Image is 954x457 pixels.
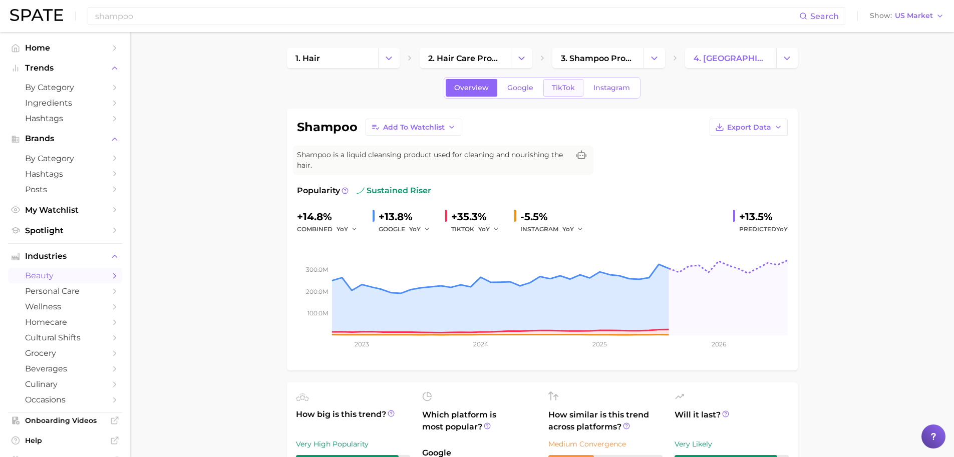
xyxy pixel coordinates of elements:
span: TikTok [552,84,575,92]
a: by Category [8,151,122,166]
span: Export Data [727,123,771,132]
tspan: 2025 [592,340,607,348]
a: TikTok [543,79,583,97]
span: 3. shampoo products [561,54,635,63]
a: culinary [8,376,122,392]
span: beverages [25,364,105,373]
button: ShowUS Market [867,10,946,23]
span: Google [507,84,533,92]
div: Very Likely [675,438,789,450]
span: YoY [562,225,574,233]
button: Change Category [776,48,798,68]
a: Instagram [585,79,639,97]
a: Hashtags [8,111,122,126]
button: Add to Watchlist [366,119,461,136]
span: culinary [25,379,105,389]
a: 4. [GEOGRAPHIC_DATA] [685,48,776,68]
tspan: 2023 [355,340,369,348]
span: Ingredients [25,98,105,108]
span: by Category [25,83,105,92]
span: Spotlight [25,226,105,235]
a: homecare [8,314,122,330]
span: Which platform is most popular? [422,409,536,442]
span: Industries [25,252,105,261]
a: Hashtags [8,166,122,182]
span: Search [810,12,839,21]
span: cultural shifts [25,333,105,342]
a: Onboarding Videos [8,413,122,428]
a: Help [8,433,122,448]
img: SPATE [10,9,63,21]
a: Spotlight [8,223,122,238]
input: Search here for a brand, industry, or ingredient [94,8,799,25]
button: Brands [8,131,122,146]
a: beauty [8,268,122,283]
div: +35.3% [451,209,506,225]
span: Shampoo is a liquid cleansing product used for cleaning and nourishing the hair. [297,150,569,171]
span: YoY [478,225,490,233]
a: Ingredients [8,95,122,111]
span: How big is this trend? [296,408,410,433]
span: Predicted [739,223,788,235]
button: YoY [562,223,584,235]
span: grocery [25,348,105,358]
a: 1. hair [287,48,378,68]
button: YoY [409,223,431,235]
a: wellness [8,299,122,314]
a: cultural shifts [8,330,122,345]
span: Add to Watchlist [383,123,445,132]
button: Change Category [378,48,400,68]
button: Industries [8,249,122,264]
span: 2. hair care products [428,54,502,63]
a: occasions [8,392,122,407]
h1: shampoo [297,121,358,133]
span: Show [870,13,892,19]
a: 2. hair care products [420,48,511,68]
div: GOOGLE [379,223,437,235]
span: Trends [25,64,105,73]
span: YoY [409,225,421,233]
button: YoY [337,223,358,235]
a: beverages [8,361,122,376]
span: sustained riser [357,185,431,197]
div: -5.5% [520,209,590,225]
div: combined [297,223,365,235]
a: grocery [8,345,122,361]
a: Home [8,40,122,56]
span: homecare [25,317,105,327]
tspan: 2026 [711,340,726,348]
span: Posts [25,185,105,194]
button: Change Category [511,48,532,68]
img: sustained riser [357,187,365,195]
span: Instagram [593,84,630,92]
a: 3. shampoo products [552,48,644,68]
a: Posts [8,182,122,197]
div: TIKTOK [451,223,506,235]
a: Google [499,79,542,97]
span: Will it last? [675,409,789,433]
span: by Category [25,154,105,163]
span: Overview [454,84,489,92]
span: occasions [25,395,105,404]
a: personal care [8,283,122,299]
div: Medium Convergence [548,438,663,450]
span: Home [25,43,105,53]
span: My Watchlist [25,205,105,215]
button: Trends [8,61,122,76]
button: YoY [478,223,500,235]
span: YoY [337,225,348,233]
span: YoY [776,225,788,233]
a: by Category [8,80,122,95]
span: Hashtags [25,169,105,179]
a: Overview [446,79,497,97]
a: My Watchlist [8,202,122,218]
span: beauty [25,271,105,280]
span: personal care [25,286,105,296]
div: INSTAGRAM [520,223,590,235]
span: Onboarding Videos [25,416,105,425]
span: How similar is this trend across platforms? [548,409,663,433]
div: +13.8% [379,209,437,225]
button: Change Category [644,48,665,68]
span: 4. [GEOGRAPHIC_DATA] [694,54,768,63]
span: US Market [895,13,933,19]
